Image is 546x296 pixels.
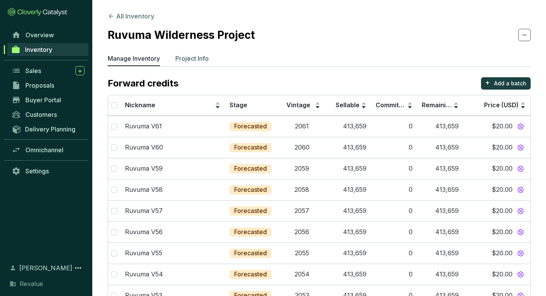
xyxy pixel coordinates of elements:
[417,137,463,158] td: 413,659
[325,243,371,264] td: 413,659
[492,122,513,131] span: $20.00
[417,200,463,221] td: 413,659
[376,101,409,109] span: Committed
[25,81,54,89] span: Proposals
[108,27,255,43] h2: Ruvuma Wilderness Project
[8,64,88,77] a: Sales
[234,270,267,279] p: Forecasted
[371,200,417,221] td: 0
[279,137,325,158] td: 2060
[8,93,88,106] a: Buyer Portal
[336,101,360,109] span: Sellable
[125,270,163,279] p: Ruvuma V54
[492,186,513,194] span: $20.00
[234,249,267,258] p: Forecasted
[422,101,453,109] span: Remaining
[20,279,43,288] span: Revalue
[125,186,163,194] p: Ruvuma V58
[371,264,417,285] td: 0
[417,221,463,243] td: 413,659
[234,186,267,194] p: Forecasted
[108,77,178,90] p: Forward credits
[485,77,490,88] p: +
[417,264,463,285] td: 413,659
[8,143,88,156] a: Omnichannel
[8,79,88,92] a: Proposals
[19,263,72,273] span: [PERSON_NAME]
[492,165,513,173] span: $20.00
[325,221,371,243] td: 413,659
[492,207,513,215] span: $20.00
[417,116,463,137] td: 413,659
[234,207,267,215] p: Forecasted
[108,54,160,63] p: Manage Inventory
[325,200,371,221] td: 413,659
[371,158,417,179] td: 0
[8,123,88,135] a: Delivery Planning
[7,43,88,56] a: Inventory
[8,28,88,42] a: Overview
[371,137,417,158] td: 0
[492,270,513,279] span: $20.00
[481,77,531,90] button: +Add a batch
[25,111,57,118] span: Customers
[234,165,267,173] p: Forecasted
[25,67,41,75] span: Sales
[325,116,371,137] td: 413,659
[234,143,267,152] p: Forecasted
[125,143,163,152] p: Ruvuma V60
[234,122,267,131] p: Forecasted
[225,95,279,116] th: Stage
[325,137,371,158] td: 413,659
[25,125,75,133] span: Delivery Planning
[125,249,162,258] p: Ruvuma V55
[484,101,519,109] span: Price (USD)
[25,31,54,39] span: Overview
[125,122,162,131] p: Ruvuma V61
[371,221,417,243] td: 0
[175,54,209,63] p: Project Info
[325,179,371,200] td: 413,659
[234,228,267,236] p: Forecasted
[417,243,463,264] td: 413,659
[417,179,463,200] td: 413,659
[371,179,417,200] td: 0
[25,146,63,154] span: Omnichannel
[325,264,371,285] td: 413,659
[108,12,154,21] button: All Inventory
[230,101,247,109] span: Stage
[279,243,325,264] td: 2055
[417,158,463,179] td: 413,659
[279,179,325,200] td: 2058
[25,96,61,104] span: Buyer Portal
[279,158,325,179] td: 2059
[8,165,88,178] a: Settings
[325,158,371,179] td: 413,659
[8,108,88,121] a: Customers
[492,143,513,152] span: $20.00
[25,167,49,175] span: Settings
[125,101,155,109] span: Nickname
[371,116,417,137] td: 0
[279,200,325,221] td: 2057
[494,80,526,87] p: Add a batch
[125,228,163,236] p: Ruvuma V56
[25,46,52,53] span: Inventory
[286,101,310,109] span: Vintage
[279,264,325,285] td: 2054
[125,165,163,173] p: Ruvuma V59
[371,243,417,264] td: 0
[492,249,513,258] span: $20.00
[492,228,513,236] span: $20.00
[125,207,163,215] p: Ruvuma V57
[279,116,325,137] td: 2061
[279,221,325,243] td: 2056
